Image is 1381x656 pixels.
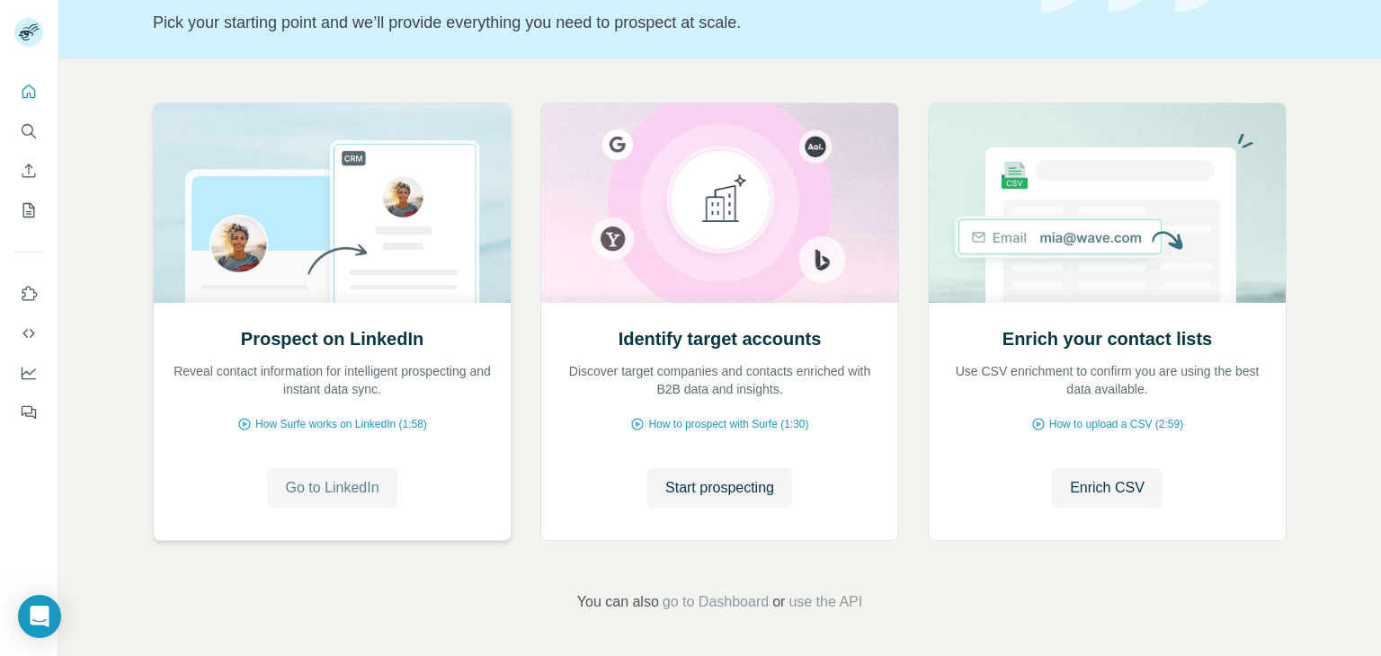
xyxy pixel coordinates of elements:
button: Enrich CSV [1052,468,1163,508]
img: Enrich your contact lists [928,103,1287,303]
span: How to prospect with Surfe (1:30) [648,416,808,432]
p: Discover target companies and contacts enriched with B2B data and insights. [559,362,880,398]
img: Prospect on LinkedIn [153,103,512,303]
h2: Prospect on LinkedIn [241,326,423,351]
button: Use Surfe API [14,317,43,350]
span: or [772,591,785,613]
span: Go to LinkedIn [285,477,379,499]
button: Use Surfe on LinkedIn [14,278,43,310]
button: Dashboard [14,357,43,389]
h2: Enrich your contact lists [1002,326,1212,351]
button: Enrich CSV [14,155,43,187]
button: My lists [14,194,43,226]
button: Feedback [14,396,43,429]
span: You can also [577,591,659,613]
button: Search [14,115,43,147]
p: Reveal contact information for intelligent prospecting and instant data sync. [172,362,493,398]
span: How to upload a CSV (2:59) [1049,416,1183,432]
button: go to Dashboard [663,591,769,613]
img: Identify target accounts [540,103,899,303]
span: Enrich CSV [1070,477,1145,499]
div: Open Intercom Messenger [18,595,61,638]
button: Quick start [14,75,43,108]
p: Use CSV enrichment to confirm you are using the best data available. [947,362,1268,398]
h2: Identify target accounts [619,326,822,351]
button: use the API [789,591,862,613]
button: Start prospecting [647,468,792,508]
span: Start prospecting [665,477,774,499]
span: How Surfe works on LinkedIn (1:58) [255,416,427,432]
button: Go to LinkedIn [267,468,396,508]
p: Pick your starting point and we’ll provide everything you need to prospect at scale. [153,10,1020,35]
